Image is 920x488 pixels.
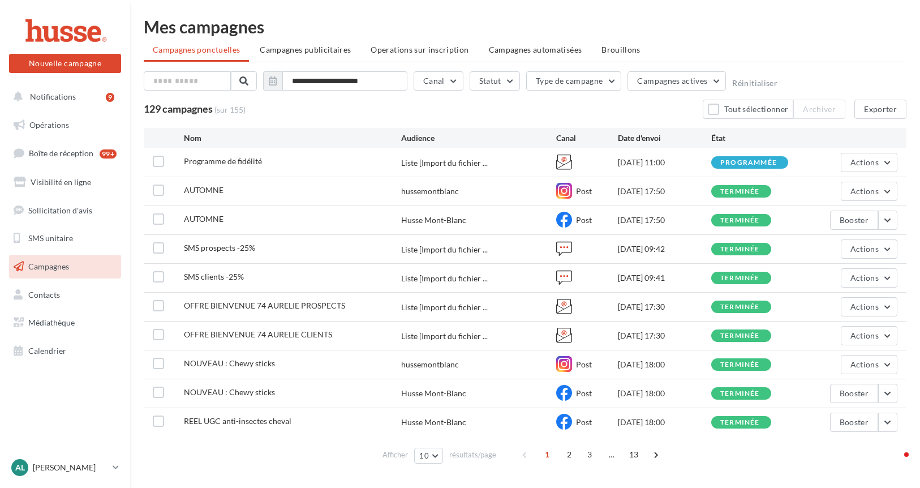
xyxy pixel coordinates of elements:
[144,102,213,115] span: 129 campagnes
[30,92,76,101] span: Notifications
[29,148,93,158] span: Boîte de réception
[618,157,711,168] div: [DATE] 11:00
[401,302,488,313] span: Liste [Import du fichier ...
[401,359,459,370] div: hussemontblanc
[28,205,92,215] span: Sollicitation d'avis
[720,217,760,224] div: terminée
[841,326,897,345] button: Actions
[850,273,879,282] span: Actions
[184,329,332,339] span: OFFRE BIENVENUE 74 AURELIE CLIENTS
[414,448,443,464] button: 10
[28,290,60,299] span: Contacts
[28,262,69,271] span: Campagnes
[830,211,878,230] button: Booster
[625,446,643,464] span: 13
[732,79,777,88] button: Réinitialiser
[371,45,468,54] span: Operations sur inscription
[470,71,520,91] button: Statut
[401,132,556,144] div: Audience
[618,359,711,370] div: [DATE] 18:00
[9,457,121,478] a: Al [PERSON_NAME]
[7,85,119,109] button: Notifications 9
[703,100,793,119] button: Tout sélectionner
[184,272,244,281] span: SMS clients -25%
[841,182,897,201] button: Actions
[7,199,123,222] a: Sollicitation d'avis
[841,297,897,316] button: Actions
[618,417,711,428] div: [DATE] 18:00
[830,384,878,403] button: Booster
[576,388,592,398] span: Post
[419,451,429,460] span: 10
[184,358,275,368] span: NOUVEAU : Chewy sticks
[15,462,25,473] span: Al
[7,170,123,194] a: Visibilité en ligne
[33,462,108,473] p: [PERSON_NAME]
[7,141,123,165] a: Boîte de réception99+
[7,283,123,307] a: Contacts
[184,185,223,195] span: AUTOMNE
[28,318,75,327] span: Médiathèque
[618,215,711,226] div: [DATE] 17:50
[7,226,123,250] a: SMS unitaire
[401,331,488,342] span: Liste [Import du fichier ...
[720,390,760,397] div: terminée
[184,387,275,397] span: NOUVEAU : Chewy sticks
[601,45,640,54] span: Brouillons
[184,156,262,166] span: Programme de fidélité
[7,339,123,363] a: Calendrier
[850,331,879,340] span: Actions
[841,153,897,172] button: Actions
[720,361,760,369] div: terminée
[401,417,466,428] div: Husse Mont-Blanc
[618,272,711,284] div: [DATE] 09:41
[9,54,121,73] button: Nouvelle campagne
[637,76,707,85] span: Campagnes actives
[401,273,488,284] span: Liste [Import du fichier ...
[184,301,345,310] span: OFFRE BIENVENUE 74 AURELIE PROSPECTS
[720,188,760,195] div: terminée
[854,100,906,119] button: Exporter
[627,71,726,91] button: Campagnes actives
[489,45,582,54] span: Campagnes automatisées
[720,275,760,282] div: terminée
[7,113,123,137] a: Opérations
[7,311,123,335] a: Médiathèque
[560,446,578,464] span: 2
[711,132,805,144] div: État
[618,132,711,144] div: Date d'envoi
[830,413,878,432] button: Booster
[414,71,463,91] button: Canal
[841,268,897,288] button: Actions
[401,388,466,399] div: Husse Mont-Blanc
[841,355,897,374] button: Actions
[184,416,291,426] span: REEL UGC anti-insectes cheval
[526,71,622,91] button: Type de campagne
[449,450,496,460] span: résultats/page
[576,186,592,196] span: Post
[850,359,879,369] span: Actions
[556,132,618,144] div: Canal
[382,450,408,460] span: Afficher
[841,239,897,259] button: Actions
[184,132,401,144] div: Nom
[28,346,66,356] span: Calendrier
[850,157,879,167] span: Actions
[31,177,91,187] span: Visibilité en ligne
[184,214,223,224] span: AUTOMNE
[401,244,488,255] span: Liste [Import du fichier ...
[720,332,760,340] div: terminée
[618,243,711,255] div: [DATE] 09:42
[29,120,69,130] span: Opérations
[184,243,255,252] span: SMS prospects -25%
[793,100,845,119] button: Archiver
[618,330,711,341] div: [DATE] 17:30
[618,186,711,197] div: [DATE] 17:50
[538,446,556,464] span: 1
[576,417,592,427] span: Post
[618,388,711,399] div: [DATE] 18:00
[850,186,879,196] span: Actions
[401,215,466,226] div: Husse Mont-Blanc
[603,446,621,464] span: ...
[720,303,760,311] div: terminée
